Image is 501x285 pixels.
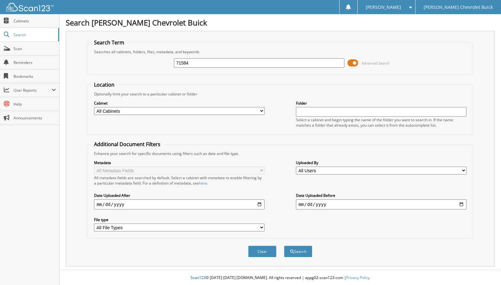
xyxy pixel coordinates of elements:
div: Searches all cabinets, folders, files, metadata, and keywords [91,49,470,54]
legend: Location [91,81,118,88]
label: Date Uploaded Before [296,193,466,198]
span: Reminders [14,60,56,65]
span: [PERSON_NAME] Chevrolet Buick [424,5,493,9]
label: Cabinet [94,100,264,106]
div: All metadata fields are searched by default. Select a cabinet with metadata to enable filtering b... [94,175,264,186]
button: Search [284,246,312,257]
a: Privacy Policy [346,275,370,280]
label: Date Uploaded After [94,193,264,198]
div: Optionally limit your search to a particular cabinet or folder [91,91,470,97]
h1: Search [PERSON_NAME] Chevrolet Buick [66,17,495,28]
div: Enhance your search for specific documents using filters such as date and file type. [91,151,470,156]
label: Folder [296,100,466,106]
a: here [199,180,207,186]
span: Scan123 [191,275,206,280]
label: Metadata [94,160,264,165]
label: File type [94,217,264,222]
legend: Search Term [91,39,127,46]
span: Help [14,101,56,107]
input: start [94,199,264,209]
iframe: Chat Widget [470,255,501,285]
input: end [296,199,466,209]
span: User Reports [14,88,52,93]
button: Clear [248,246,276,257]
span: Announcements [14,115,56,121]
span: [PERSON_NAME] [366,5,401,9]
img: scan123-logo-white.svg [6,3,53,11]
span: Bookmarks [14,74,56,79]
div: Select a cabinet and begin typing the name of the folder you want to search in. If the name match... [296,117,466,128]
span: Advanced Search [362,61,390,66]
span: Cabinets [14,18,56,24]
span: Scan [14,46,56,51]
span: Search [14,32,55,37]
legend: Additional Document Filters [91,141,164,148]
label: Uploaded By [296,160,466,165]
